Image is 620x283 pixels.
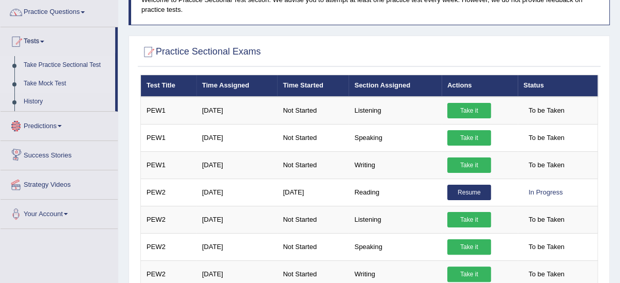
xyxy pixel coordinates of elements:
td: [DATE] [196,206,277,233]
h2: Practice Sectional Exams [140,44,261,60]
th: Actions [442,75,518,97]
th: Section Assigned [349,75,442,97]
td: Speaking [349,233,442,260]
td: PEW1 [141,124,196,151]
a: Take it [447,103,491,118]
a: Take it [447,157,491,173]
td: Not Started [277,206,349,233]
td: Listening [349,97,442,125]
td: Writing [349,151,442,179]
span: To be Taken [523,212,570,227]
td: Not Started [277,151,349,179]
a: Take Practice Sectional Test [19,56,115,75]
td: [DATE] [196,97,277,125]
a: History [19,93,115,111]
a: Resume [447,185,491,200]
td: [DATE] [277,179,349,206]
span: To be Taken [523,103,570,118]
span: To be Taken [523,130,570,146]
td: PEW1 [141,151,196,179]
a: Take it [447,130,491,146]
span: To be Taken [523,157,570,173]
td: PEW1 [141,97,196,125]
td: [DATE] [196,233,277,260]
a: Strategy Videos [1,170,118,196]
td: Not Started [277,97,349,125]
th: Time Assigned [196,75,277,97]
td: Reading [349,179,442,206]
td: Speaking [349,124,442,151]
span: To be Taken [523,267,570,282]
a: Take it [447,212,491,227]
th: Test Title [141,75,196,97]
a: Take it [447,267,491,282]
th: Time Started [277,75,349,97]
a: Your Account [1,200,118,225]
th: Status [518,75,597,97]
a: Predictions [1,112,118,137]
a: Success Stories [1,141,118,167]
td: Not Started [277,124,349,151]
td: [DATE] [196,151,277,179]
a: Take Mock Test [19,75,115,93]
td: Listening [349,206,442,233]
div: In Progress [523,185,568,200]
span: To be Taken [523,239,570,255]
td: PEW2 [141,233,196,260]
td: PEW2 [141,179,196,206]
a: Tests [1,27,115,53]
a: Take it [447,239,491,255]
td: [DATE] [196,124,277,151]
td: Not Started [277,233,349,260]
td: PEW2 [141,206,196,233]
td: [DATE] [196,179,277,206]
